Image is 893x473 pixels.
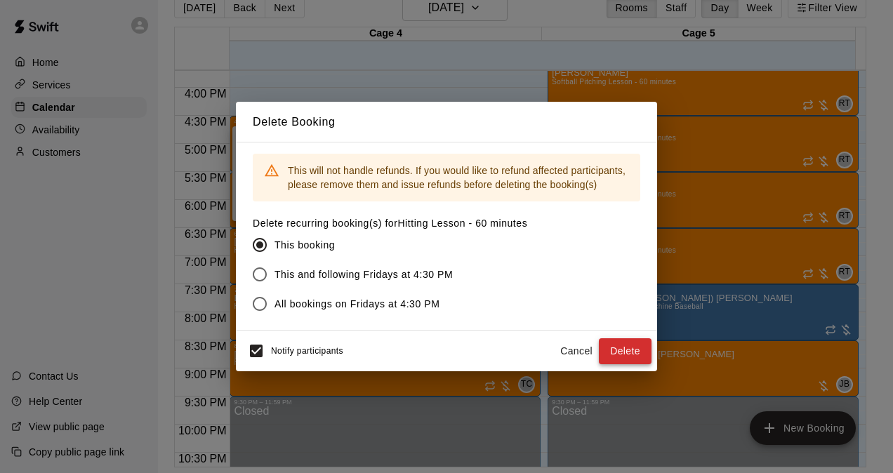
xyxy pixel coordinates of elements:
[274,267,453,282] span: This and following Fridays at 4:30 PM
[274,297,439,312] span: All bookings on Fridays at 4:30 PM
[236,102,657,142] h2: Delete Booking
[599,338,651,364] button: Delete
[288,158,629,197] div: This will not handle refunds. If you would like to refund affected participants, please remove th...
[554,338,599,364] button: Cancel
[274,238,335,253] span: This booking
[271,347,343,357] span: Notify participants
[253,216,527,230] label: Delete recurring booking(s) for Hitting Lesson - 60 minutes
